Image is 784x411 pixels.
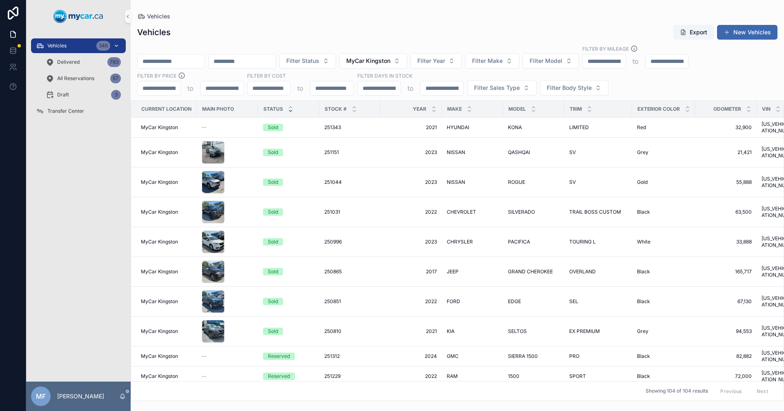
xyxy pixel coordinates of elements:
span: Exterior Color [637,106,680,112]
span: SV [569,149,576,156]
span: SIERRA 1500 [508,353,538,360]
span: 250851 [324,298,341,305]
a: Transfer Center [31,104,126,118]
span: 250865 [324,268,342,275]
label: Filter Days In Stock [357,72,412,79]
span: SPORT [569,373,586,380]
span: MyCar Kingston [141,298,178,305]
a: TRAIL BOSS CUSTOM [569,209,627,215]
span: GRAND CHEROKEE [508,268,553,275]
span: GMC [447,353,459,360]
span: Filter Make [472,57,503,65]
span: Filter Year [417,57,445,65]
a: 251343 [324,124,376,131]
span: SELTOS [508,328,527,335]
a: Gold [637,179,690,185]
a: 250851 [324,298,376,305]
a: TOURING L [569,239,627,245]
a: SPORT [569,373,627,380]
a: MyCar Kingston [141,239,192,245]
a: MyCar Kingston [141,209,192,215]
span: 2024 [385,353,437,360]
a: 63,500 [700,209,752,215]
a: SILVERADO [508,209,559,215]
p: [PERSON_NAME] [57,392,104,400]
a: 2017 [385,268,437,275]
div: Sold [268,149,278,156]
a: MyCar Kingston [141,149,192,156]
span: TRAIL BOSS CUSTOM [569,209,621,215]
span: -- [202,124,207,131]
a: SV [569,179,627,185]
span: Black [637,268,650,275]
a: 67,130 [700,298,752,305]
a: HYUNDAI [447,124,498,131]
a: 94,553 [700,328,752,335]
button: Select Button [279,53,336,69]
span: 33,888 [700,239,752,245]
div: 783 [107,57,121,67]
span: Year [413,106,426,112]
span: ROGUE [508,179,525,185]
p: to [297,83,303,93]
span: Filter Body Style [547,84,592,92]
a: SIERRA 1500 [508,353,559,360]
a: 32,900 [700,124,752,131]
span: NISSAN [447,149,465,156]
span: EDGE [508,298,521,305]
div: 57 [110,74,121,83]
a: NISSAN [447,149,498,156]
button: Select Button [467,80,537,96]
span: 2021 [385,328,437,335]
span: MF [36,391,46,401]
button: Export [673,25,714,40]
div: Reserved [268,373,290,380]
a: CHRYSLER [447,239,498,245]
a: KONA [508,124,559,131]
span: 251044 [324,179,342,185]
span: 2023 [385,239,437,245]
span: 21,421 [700,149,752,156]
span: White [637,239,650,245]
a: 2022 [385,373,437,380]
a: 250996 [324,239,376,245]
a: RAM [447,373,498,380]
span: Gold [637,179,648,185]
a: FORD [447,298,498,305]
a: 251031 [324,209,376,215]
a: Vehicles [137,12,170,20]
span: Delivered [57,59,80,65]
a: Sold [263,124,314,131]
span: RAM [447,373,458,380]
span: EX PREMIUM [569,328,600,335]
span: TOURING L [569,239,596,245]
a: MyCar Kingston [141,124,192,131]
a: 2021 [385,124,437,131]
a: 2023 [385,149,437,156]
span: 2023 [385,179,437,185]
span: Vehicles [47,42,67,49]
a: 72,000 [700,373,752,380]
a: MyCar Kingston [141,328,192,335]
a: Black [637,373,690,380]
a: Vehicles346 [31,38,126,53]
span: Filter Model [530,57,562,65]
a: Reserved [263,373,314,380]
span: Odometer [713,106,741,112]
a: Sold [263,268,314,275]
span: Grey [637,328,648,335]
a: PRO [569,353,627,360]
a: Sold [263,208,314,216]
a: QASHQAI [508,149,559,156]
a: -- [202,124,253,131]
span: 251151 [324,149,339,156]
div: Sold [268,208,278,216]
a: All Reservations57 [41,71,126,86]
span: MyCar Kingston [141,239,178,245]
a: Sold [263,179,314,186]
span: FORD [447,298,460,305]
